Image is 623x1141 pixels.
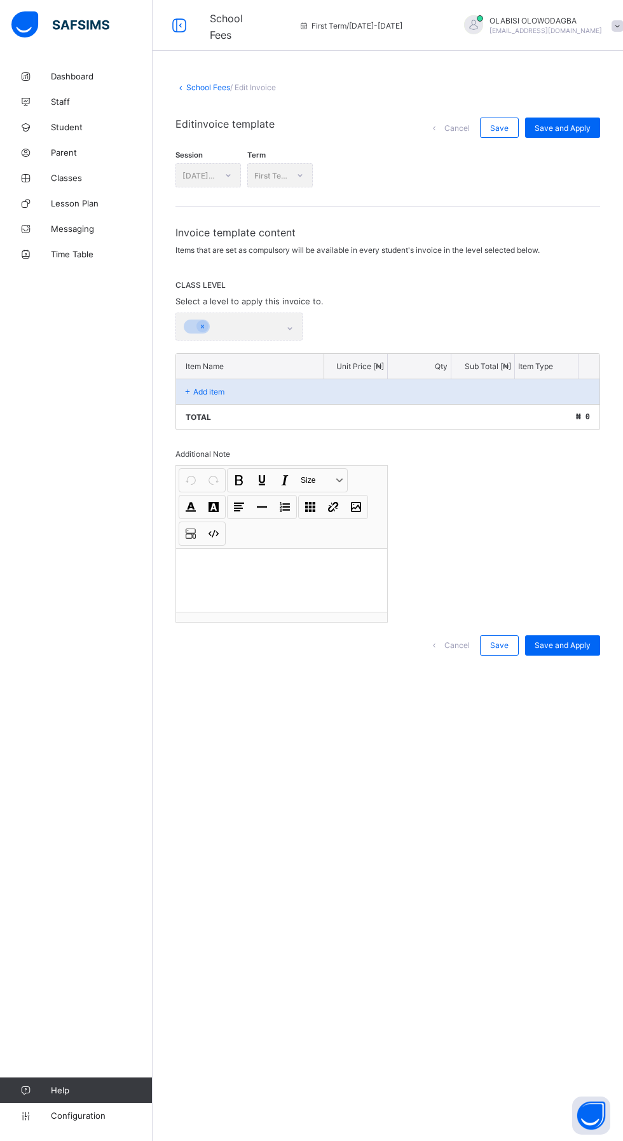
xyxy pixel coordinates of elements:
[535,640,591,650] span: Save and Apply
[175,280,600,290] span: CLASS LEVEL
[274,496,296,518] button: List
[175,226,600,239] span: Invoice template content
[203,523,224,544] button: Code view
[490,123,509,133] span: Save
[490,640,509,650] span: Save
[186,83,230,92] a: School Fees
[251,496,273,518] button: Horizontal line
[444,640,470,650] span: Cancel
[322,496,344,518] button: Link
[572,1097,610,1135] button: Open asap
[175,245,540,255] span: Items that are set as compulsory will be available in every student's invoice in the level select...
[274,469,296,491] button: Italic
[51,97,153,107] span: Staff
[228,469,250,491] button: Bold
[175,151,203,159] span: Session
[535,123,591,133] span: Save and Apply
[489,16,602,25] span: OLABISI OLOWODAGBA
[51,122,153,132] span: Student
[518,361,575,371] p: Item Type
[51,1085,152,1095] span: Help
[299,21,402,30] span: session/term information
[175,449,230,459] span: Additional Note
[180,496,202,518] button: Font Color
[203,469,224,491] button: Redo
[51,147,153,158] span: Parent
[299,496,321,518] button: Table
[455,361,511,371] p: Sub Total [ ₦ ]
[203,496,224,518] button: Highlight Color
[327,361,384,371] p: Unit Price [ ₦ ]
[51,198,153,208] span: Lesson Plan
[175,118,275,138] span: Edit invoice template
[180,523,202,544] button: Show blocks
[247,151,266,159] span: Term
[193,387,224,396] p: Add item
[444,123,470,133] span: Cancel
[51,249,153,259] span: Time Table
[345,496,367,518] button: Image
[576,412,590,421] span: ₦ 0
[228,496,250,518] button: Align
[51,173,153,183] span: Classes
[51,224,153,234] span: Messaging
[186,361,314,371] p: Item Name
[210,12,243,41] span: School Fees
[11,11,109,38] img: safsims
[297,469,346,491] button: Size
[391,361,448,371] p: Qty
[180,469,202,491] button: Undo
[51,71,153,81] span: Dashboard
[186,412,211,422] p: Total
[489,27,602,34] span: [EMAIL_ADDRESS][DOMAIN_NAME]
[51,1111,152,1121] span: Configuration
[175,296,324,306] span: Select a level to apply this invoice to.
[251,469,273,491] button: Underline
[230,83,276,92] span: / Edit Invoice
